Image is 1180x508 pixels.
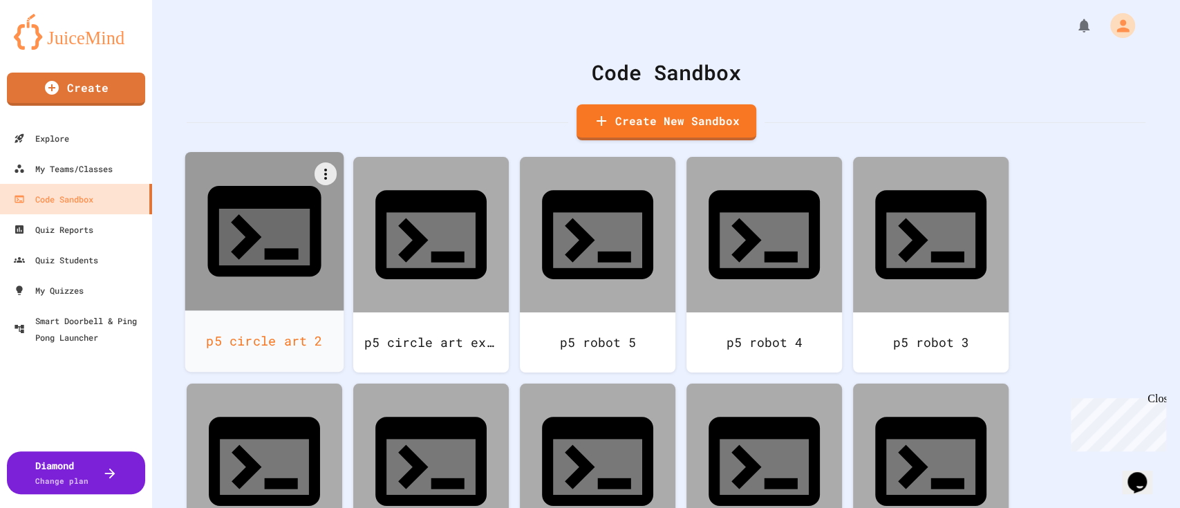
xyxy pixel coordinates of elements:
[14,312,147,346] div: Smart Doorbell & Ping Pong Launcher
[14,282,84,299] div: My Quizzes
[1065,393,1166,451] iframe: chat widget
[14,160,113,177] div: My Teams/Classes
[14,14,138,50] img: logo-orange.svg
[686,312,842,373] div: p5 robot 4
[1050,14,1096,37] div: My Notifications
[7,451,145,494] button: DiamondChange plan
[14,221,93,238] div: Quiz Reports
[187,57,1145,88] div: Code Sandbox
[185,310,344,372] div: p5 circle art 2
[1122,453,1166,494] iframe: chat widget
[686,157,842,373] a: p5 robot 4
[853,312,1009,373] div: p5 robot 3
[6,6,95,88] div: Chat with us now!Close
[14,130,69,147] div: Explore
[353,312,509,373] div: p5 circle art example 1
[353,157,509,373] a: p5 circle art example 1
[14,252,98,268] div: Quiz Students
[577,104,756,140] a: Create New Sandbox
[520,157,675,373] a: p5 robot 5
[853,157,1009,373] a: p5 robot 3
[14,191,93,207] div: Code Sandbox
[185,152,344,372] a: p5 circle art 2
[1096,10,1139,41] div: My Account
[35,458,88,487] div: Diamond
[520,312,675,373] div: p5 robot 5
[7,73,145,106] a: Create
[35,476,88,486] span: Change plan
